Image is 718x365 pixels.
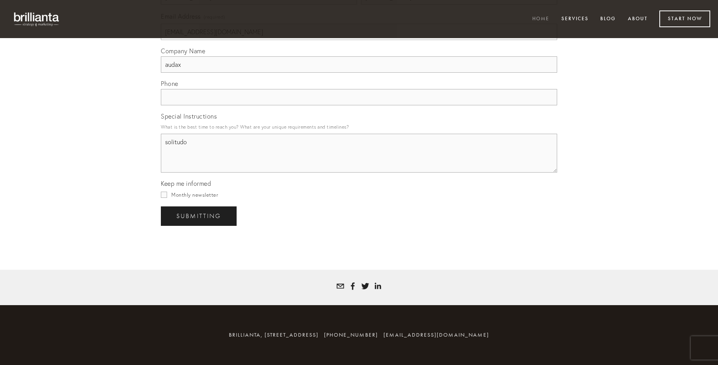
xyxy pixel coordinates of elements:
[161,122,557,132] p: What is the best time to reach you? What are your unique requirements and timelines?
[556,13,594,26] a: Services
[349,282,357,290] a: Tatyana Bolotnikov White
[361,282,369,290] a: Tatyana White
[161,192,167,198] input: Monthly newsletter
[161,47,205,55] span: Company Name
[336,282,344,290] a: tatyana@brillianta.com
[659,10,710,27] a: Start Now
[176,213,221,220] span: Submitting
[229,332,319,338] span: brillianta, [STREET_ADDRESS]
[161,134,557,173] textarea: solitudo
[161,206,237,226] button: SubmittingSubmitting
[527,13,554,26] a: Home
[8,8,66,30] img: brillianta - research, strategy, marketing
[324,332,378,338] span: [PHONE_NUMBER]
[161,80,178,87] span: Phone
[161,112,217,120] span: Special Instructions
[623,13,653,26] a: About
[161,180,211,187] span: Keep me informed
[383,332,489,338] a: [EMAIL_ADDRESS][DOMAIN_NAME]
[374,282,382,290] a: Tatyana White
[595,13,621,26] a: Blog
[171,192,218,198] span: Monthly newsletter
